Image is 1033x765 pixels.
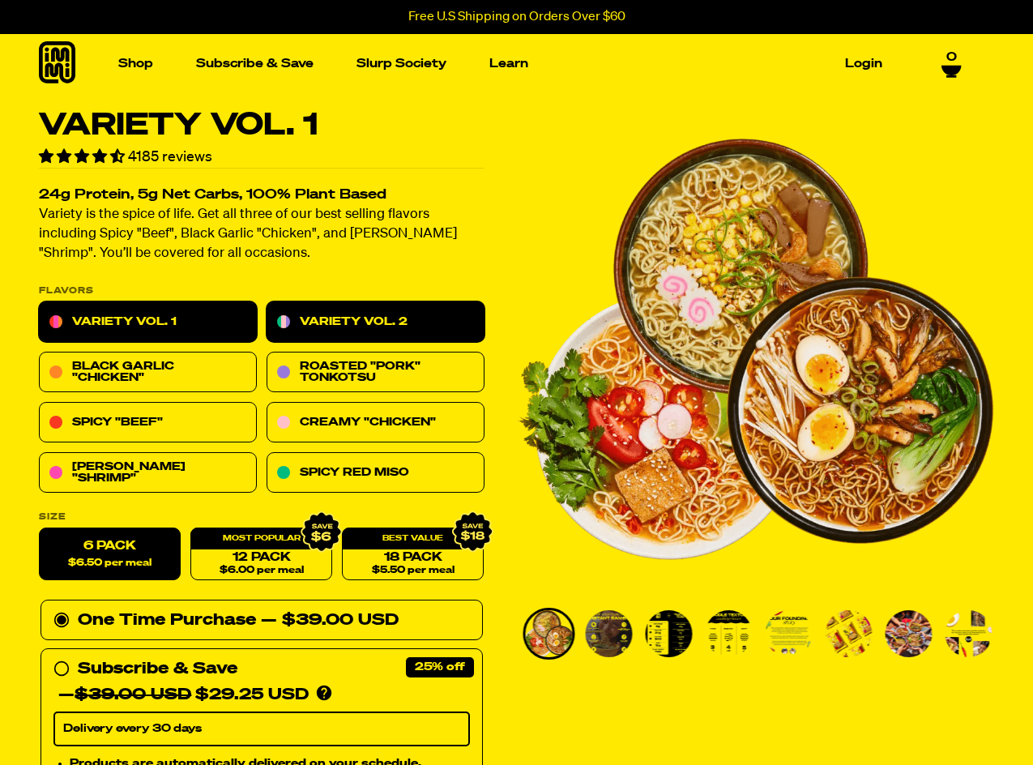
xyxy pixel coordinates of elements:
li: Go to slide 2 [583,608,634,660]
a: Variety Vol. 2 [267,302,484,343]
a: Variety Vol. 1 [39,302,257,343]
img: Variety Vol. 1 [645,610,692,657]
div: PDP main carousel [517,110,995,588]
img: Variety Vol. 1 [885,610,932,657]
img: Variety Vol. 1 [825,610,872,657]
nav: Main navigation [112,34,889,93]
span: 4185 reviews [128,150,212,165]
img: Variety Vol. 1 [517,110,995,588]
span: 0 [946,50,957,65]
span: $6.00 per meal [220,566,304,576]
a: Spicy Red Miso [267,453,484,494]
a: [PERSON_NAME] "Shrimp" [39,453,257,494]
img: Variety Vol. 1 [525,610,572,657]
a: Roasted "Pork" Tonkotsu [267,353,484,393]
a: 0 [941,50,962,78]
label: Size [39,513,484,522]
h2: 24g Protein, 5g Net Carbs, 100% Plant Based [39,189,484,203]
span: 4.55 stars [39,150,128,165]
img: Variety Vol. 1 [765,610,812,657]
img: Variety Vol. 1 [945,610,992,657]
li: Go to slide 5 [762,608,814,660]
li: Go to slide 7 [882,608,934,660]
a: Slurp Society [350,51,453,76]
a: Spicy "Beef" [39,403,257,443]
label: 6 Pack [39,528,181,581]
span: $5.50 per meal [372,566,455,576]
li: Go to slide 6 [822,608,874,660]
li: 1 of 8 [517,110,995,588]
a: Black Garlic "Chicken" [39,353,257,393]
div: — $39.00 USD [261,608,399,634]
span: $6.50 per meal [68,558,152,569]
li: Go to slide 8 [942,608,994,660]
div: PDP main carousel thumbnails [517,608,995,660]
a: Shop [112,51,160,76]
a: Creamy "Chicken" [267,403,484,443]
li: Go to slide 3 [642,608,694,660]
select: Subscribe & Save —$39.00 USD$29.25 USD Products are automatically delivered on your schedule. No ... [53,712,470,746]
img: Variety Vol. 1 [585,610,632,657]
a: 12 Pack$6.00 per meal [190,528,332,581]
img: Variety Vol. 1 [705,610,752,657]
iframe: Marketing Popup [8,692,152,757]
p: Variety is the spice of life. Get all three of our best selling flavors including Spicy "Beef", B... [39,206,484,264]
div: Subscribe & Save [78,656,237,682]
p: Free U.S Shipping on Orders Over $60 [408,10,625,24]
a: Login [839,51,889,76]
a: Subscribe & Save [190,51,320,76]
h1: Variety Vol. 1 [39,110,484,141]
p: Flavors [39,287,484,296]
li: Go to slide 4 [702,608,754,660]
li: Go to slide 1 [523,608,574,660]
del: $39.00 USD [75,687,191,703]
a: Learn [483,51,535,76]
div: One Time Purchase [53,608,470,634]
a: 18 Pack$5.50 per meal [342,528,484,581]
div: — $29.25 USD [58,682,309,708]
